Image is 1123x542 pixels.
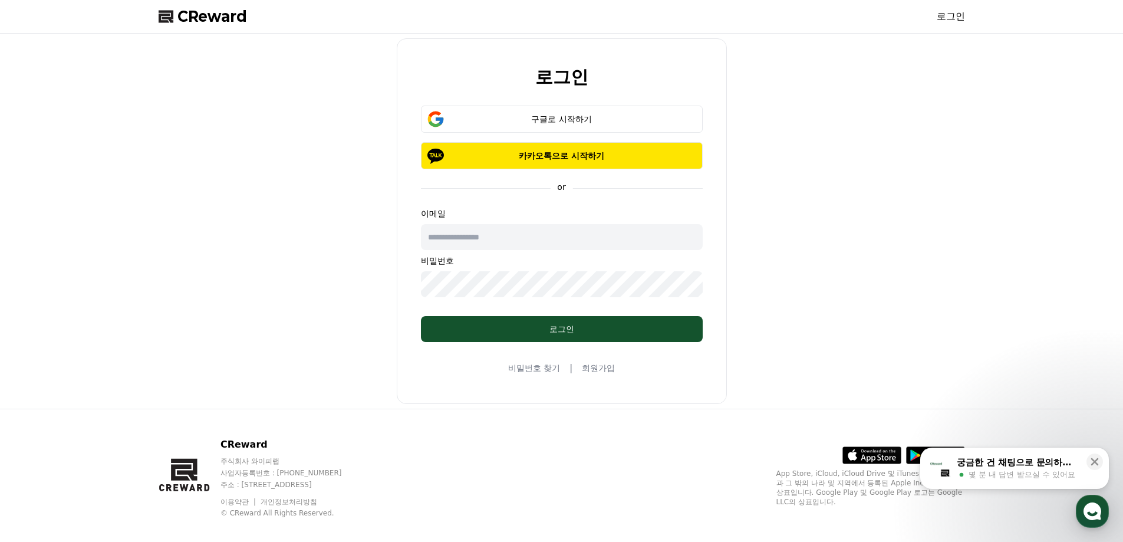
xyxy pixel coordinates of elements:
p: 비밀번호 [421,255,703,267]
button: 카카오톡으로 시작하기 [421,142,703,169]
p: 카카오톡으로 시작하기 [438,150,686,162]
span: | [569,361,572,375]
div: 구글로 시작하기 [438,113,686,125]
span: CReward [177,7,247,26]
span: 홈 [37,392,44,401]
p: 주식회사 와이피랩 [220,456,364,466]
p: 이메일 [421,208,703,219]
p: CReward [220,438,364,452]
span: 대화 [108,392,122,402]
h2: 로그인 [535,67,588,87]
p: © CReward All Rights Reserved. [220,508,364,518]
p: App Store, iCloud, iCloud Drive 및 iTunes Store는 미국과 그 밖의 나라 및 지역에서 등록된 Apple Inc.의 서비스 상표입니다. Goo... [776,469,965,507]
p: or [550,181,572,193]
a: 이용약관 [220,498,258,506]
p: 주소 : [STREET_ADDRESS] [220,480,364,490]
a: 홈 [4,374,78,403]
a: 로그인 [937,9,965,24]
a: 대화 [78,374,152,403]
span: 설정 [182,392,196,401]
button: 구글로 시작하기 [421,106,703,133]
a: 비밀번호 찾기 [508,362,560,374]
a: 설정 [152,374,226,403]
button: 로그인 [421,316,703,342]
div: 로그인 [444,323,679,335]
p: 사업자등록번호 : [PHONE_NUMBER] [220,468,364,478]
a: 개인정보처리방침 [261,498,317,506]
a: 회원가입 [582,362,615,374]
a: CReward [159,7,247,26]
